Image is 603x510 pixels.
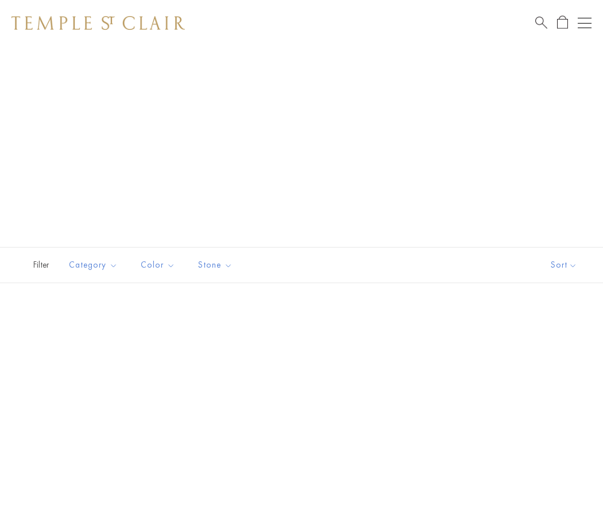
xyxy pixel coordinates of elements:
[525,248,603,283] button: Show sort by
[135,258,184,272] span: Color
[557,16,568,30] a: Open Shopping Bag
[192,258,241,272] span: Stone
[190,252,241,278] button: Stone
[63,258,126,272] span: Category
[535,16,547,30] a: Search
[578,16,592,30] button: Open navigation
[11,16,185,30] img: Temple St. Clair
[60,252,126,278] button: Category
[132,252,184,278] button: Color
